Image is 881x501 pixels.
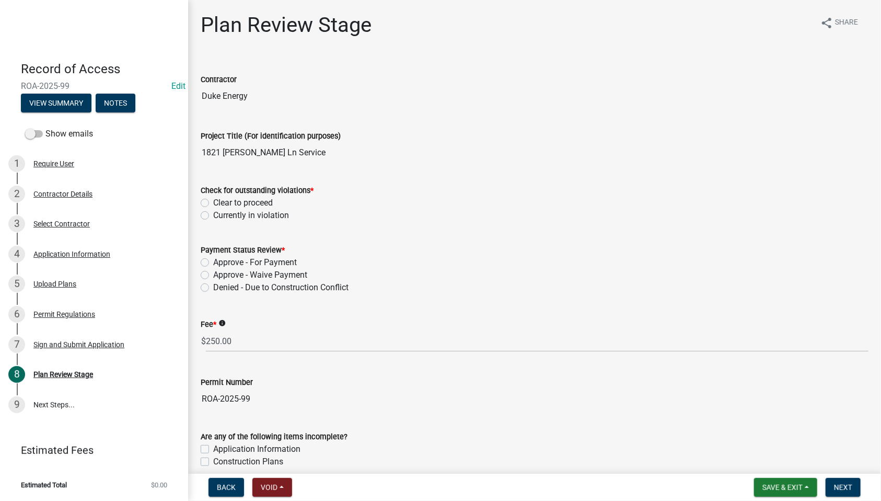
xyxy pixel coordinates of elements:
[8,306,25,323] div: 6
[33,371,93,378] div: Plan Review Stage
[754,478,817,497] button: Save & Exit
[21,99,91,108] wm-modal-confirm: Summary
[213,209,289,222] label: Currently in violation
[834,483,852,492] span: Next
[8,336,25,353] div: 7
[201,133,341,140] label: Project Title (For identification purposes)
[33,251,110,258] div: Application Information
[213,256,297,269] label: Approve - For Payment
[213,197,273,209] label: Clear to proceed
[201,187,314,195] label: Check for outstanding violations
[25,128,93,140] label: Show emails
[8,396,25,413] div: 9
[217,483,236,492] span: Back
[213,269,307,281] label: Approve - Waive Payment
[8,440,171,461] a: Estimated Fees
[812,13,866,33] button: shareShare
[252,478,292,497] button: Void
[201,247,285,254] label: Payment Status Review
[8,246,25,263] div: 4
[218,320,226,327] i: info
[151,482,167,488] span: $0.00
[201,76,237,84] label: Contractor
[33,190,92,198] div: Contractor Details
[213,456,283,468] label: Construction Plans
[21,62,180,77] h4: Record of Access
[201,434,347,441] label: Are any of the following items incomplete?
[201,331,206,352] span: $
[33,220,90,227] div: Select Contractor
[201,321,216,328] label: Fee
[201,379,253,386] label: Permit Number
[826,478,861,497] button: Next
[96,94,135,112] button: Notes
[33,160,74,167] div: Require User
[21,94,91,112] button: View Summary
[171,81,186,91] a: Edit
[213,443,300,456] label: Application Information
[820,17,833,29] i: share
[21,482,67,488] span: Estimated Total
[33,280,76,288] div: Upload Plans
[33,311,95,318] div: Permit Regulations
[8,276,25,292] div: 5
[171,81,186,91] wm-modal-confirm: Edit Application Number
[213,281,349,294] label: Denied - Due to Construction Conflict
[261,483,277,492] span: Void
[762,483,803,492] span: Save & Exit
[835,17,858,29] span: Share
[208,478,244,497] button: Back
[8,186,25,202] div: 2
[21,81,167,91] span: ROA-2025-99
[8,155,25,172] div: 1
[8,215,25,232] div: 3
[201,13,372,38] h1: Plan Review Stage
[21,11,171,51] img: River Ridge Development Authority, Indiana
[8,366,25,383] div: 8
[33,341,124,348] div: Sign and Submit Application
[96,99,135,108] wm-modal-confirm: Notes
